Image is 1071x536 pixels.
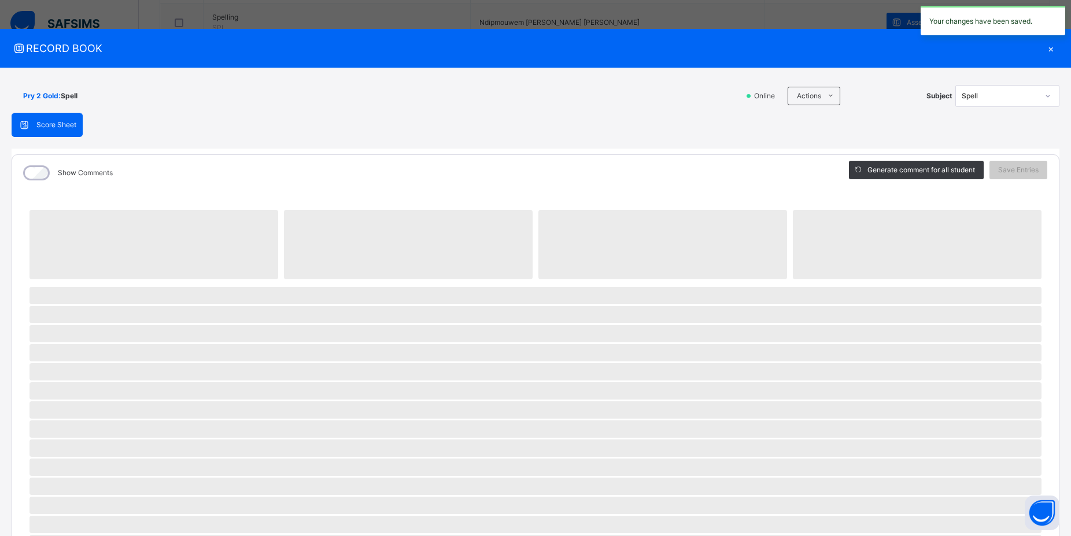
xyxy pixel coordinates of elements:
[36,120,76,130] span: Score Sheet
[12,40,1042,56] span: RECORD BOOK
[29,497,1042,514] span: ‌
[29,325,1042,342] span: ‌
[29,459,1042,476] span: ‌
[1042,40,1059,56] div: ×
[867,165,975,175] span: Generate comment for all student
[538,210,787,279] span: ‌
[61,91,77,101] span: Spell
[29,420,1042,438] span: ‌
[29,516,1042,533] span: ‌
[29,344,1042,361] span: ‌
[284,210,533,279] span: ‌
[29,306,1042,323] span: ‌
[921,6,1065,35] div: Your changes have been saved.
[29,478,1042,495] span: ‌
[793,210,1042,279] span: ‌
[29,382,1042,400] span: ‌
[962,91,1038,101] div: Spell
[797,91,821,101] span: Actions
[1025,496,1059,530] button: Open asap
[29,401,1042,419] span: ‌
[58,168,113,178] label: Show Comments
[926,91,952,101] span: Subject
[29,439,1042,457] span: ‌
[753,91,782,101] span: Online
[29,287,1042,304] span: ‌
[29,363,1042,380] span: ‌
[998,165,1039,175] span: Save Entries
[29,210,278,279] span: ‌
[23,91,61,101] span: Pry 2 Gold :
